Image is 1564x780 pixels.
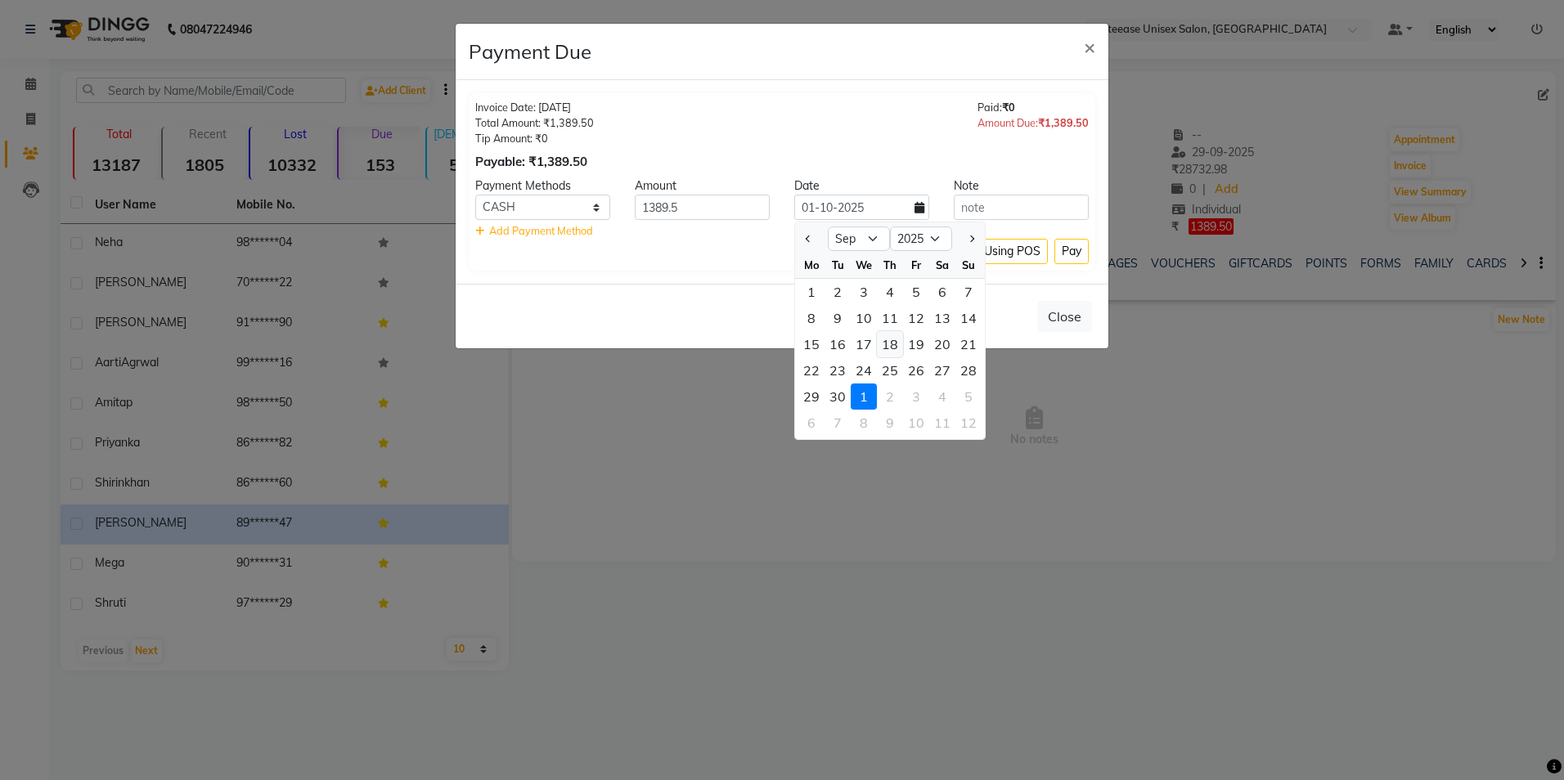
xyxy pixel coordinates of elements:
div: Wednesday, September 17, 2025 [851,331,877,357]
span: × [1084,34,1095,59]
div: 11 [877,305,903,331]
div: 1 [798,279,825,305]
span: ₹1,389.50 [1038,116,1089,129]
div: Note [942,177,1101,195]
div: Payable: ₹1,389.50 [475,153,594,172]
div: Monday, September 1, 2025 [798,279,825,305]
div: 20 [929,331,955,357]
div: Friday, September 12, 2025 [903,305,929,331]
div: Saturday, September 6, 2025 [929,279,955,305]
div: Saturday, September 13, 2025 [929,305,955,331]
div: Thursday, September 18, 2025 [877,331,903,357]
div: Su [955,252,982,278]
input: note [954,195,1089,220]
button: Previous month [802,226,816,252]
div: Saturday, September 20, 2025 [929,331,955,357]
div: 13 [929,305,955,331]
div: Invoice Date: [DATE] [475,100,594,115]
div: Tuesday, September 2, 2025 [825,279,851,305]
h4: Payment Due [469,37,591,66]
div: Thursday, September 4, 2025 [877,279,903,305]
div: Tu [825,252,851,278]
div: Sunday, September 14, 2025 [955,305,982,331]
div: Thursday, September 25, 2025 [877,357,903,383]
div: 15 [798,331,825,357]
div: Payment Methods [463,177,622,195]
div: Friday, September 19, 2025 [903,331,929,357]
div: Monday, September 8, 2025 [798,305,825,331]
div: Wednesday, September 24, 2025 [851,357,877,383]
div: Monday, September 29, 2025 [798,383,825,410]
div: 10 [851,305,877,331]
div: Wednesday, September 10, 2025 [851,305,877,331]
div: Monday, September 15, 2025 [798,331,825,357]
div: Mo [798,252,825,278]
div: 6 [929,279,955,305]
div: 21 [955,331,982,357]
div: 1 [851,383,877,410]
div: Tuesday, September 9, 2025 [825,305,851,331]
div: Tip Amount: ₹0 [475,131,594,146]
button: Close [1071,24,1108,69]
select: Select month [828,226,890,251]
div: Amount [622,177,782,195]
div: 14 [955,305,982,331]
div: 7 [955,279,982,305]
div: 12 [903,305,929,331]
div: Tuesday, September 23, 2025 [825,357,851,383]
div: Wednesday, October 1, 2025 [851,383,877,410]
div: 22 [798,357,825,383]
div: 23 [825,357,851,383]
div: 27 [929,357,955,383]
div: We [851,252,877,278]
div: 18 [877,331,903,357]
input: yyyy-mm-dd [794,195,929,220]
div: Tuesday, September 16, 2025 [825,331,851,357]
select: Select year [890,226,952,251]
span: ₹0 [1002,101,1015,114]
div: 17 [851,331,877,357]
div: 8 [798,305,825,331]
div: 25 [877,357,903,383]
div: Wednesday, September 3, 2025 [851,279,877,305]
div: Thursday, September 11, 2025 [877,305,903,331]
div: Sunday, September 21, 2025 [955,331,982,357]
div: 3 [851,279,877,305]
div: Amount Due: [978,115,1089,131]
div: 19 [903,331,929,357]
div: 28 [955,357,982,383]
button: Close [1037,301,1092,332]
div: Sunday, September 28, 2025 [955,357,982,383]
div: Fr [903,252,929,278]
div: Paid: [978,100,1089,115]
div: 29 [798,383,825,410]
div: 26 [903,357,929,383]
span: Add Payment Method [489,224,593,237]
input: Amount [635,195,770,220]
div: Friday, September 26, 2025 [903,357,929,383]
button: Next month [964,226,978,252]
div: Friday, September 5, 2025 [903,279,929,305]
button: Collect Using POS [937,239,1048,264]
div: 5 [903,279,929,305]
div: Tuesday, September 30, 2025 [825,383,851,410]
div: Th [877,252,903,278]
div: Saturday, September 27, 2025 [929,357,955,383]
div: Monday, September 22, 2025 [798,357,825,383]
button: Pay [1054,239,1089,264]
div: 2 [825,279,851,305]
div: Total Amount: ₹1,389.50 [475,115,594,131]
div: Sunday, September 7, 2025 [955,279,982,305]
div: 30 [825,383,851,410]
div: Date [782,177,942,195]
div: 16 [825,331,851,357]
div: 9 [825,305,851,331]
div: 24 [851,357,877,383]
div: Sa [929,252,955,278]
div: 4 [877,279,903,305]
